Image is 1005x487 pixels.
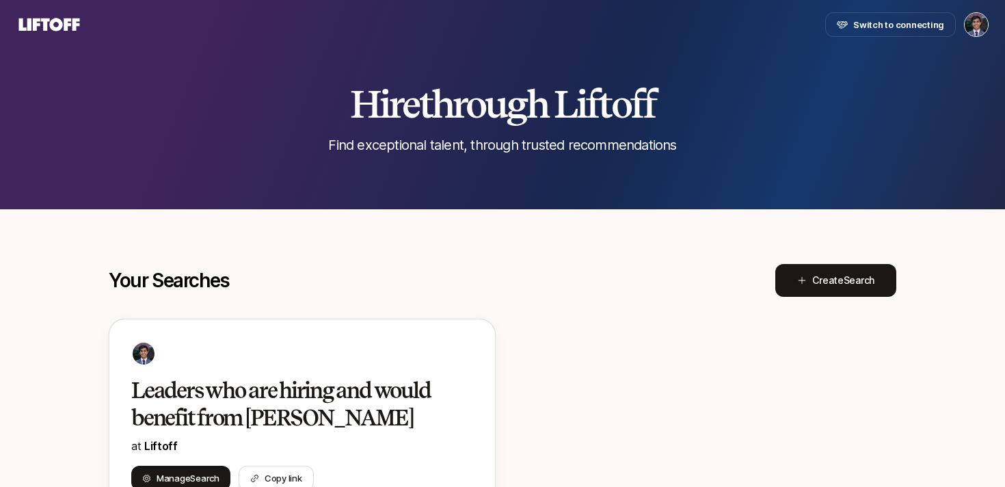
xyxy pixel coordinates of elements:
[965,13,988,36] img: Avi Saraf
[853,18,944,31] span: Switch to connecting
[109,269,230,291] p: Your Searches
[190,473,219,484] span: Search
[157,471,219,485] span: Manage
[419,81,655,127] span: through Liftoff
[844,274,874,286] span: Search
[328,135,676,155] p: Find exceptional talent, through trusted recommendations
[131,437,473,455] p: at
[350,83,655,124] h2: Hire
[964,12,989,37] button: Avi Saraf
[812,272,874,289] span: Create
[144,439,178,453] a: Liftoff
[775,264,896,297] button: CreateSearch
[825,12,956,37] button: Switch to connecting
[133,343,155,365] img: 4640b0e7_2b03_4c4f_be34_fa460c2e5c38.jpg
[131,377,444,432] h2: Leaders who are hiring and would benefit from [PERSON_NAME]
